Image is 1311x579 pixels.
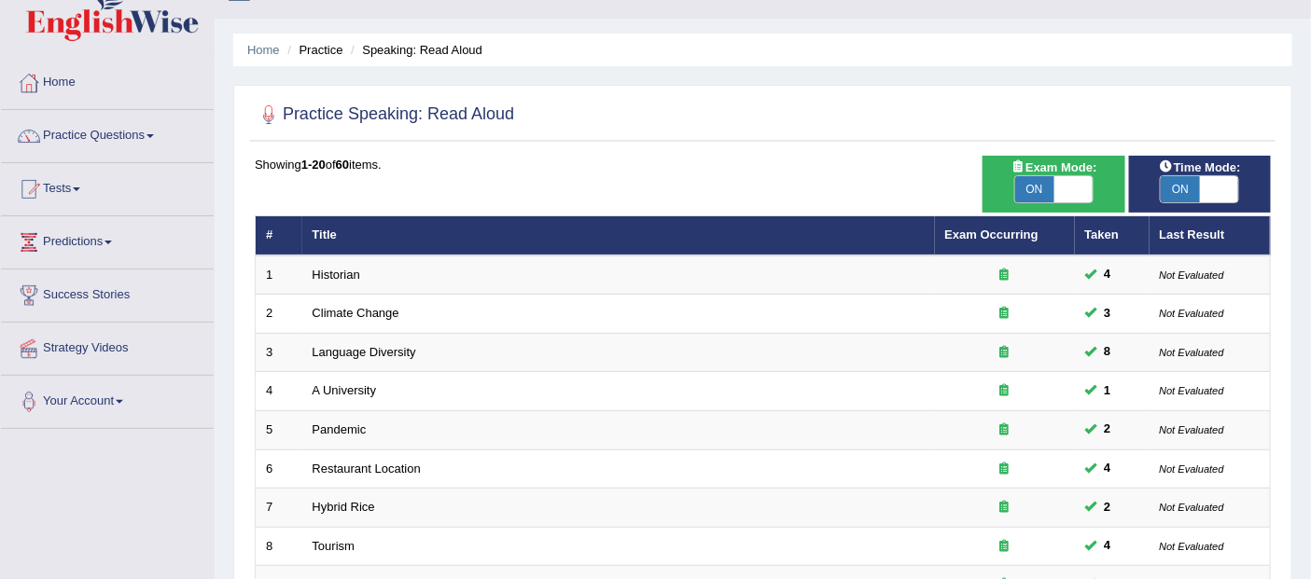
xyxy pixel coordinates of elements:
span: Exam Mode: [1003,158,1104,177]
th: Last Result [1150,216,1271,255]
small: Not Evaluated [1160,541,1224,552]
td: 3 [256,333,302,372]
a: Pandemic [313,422,367,436]
div: Showing of items. [255,156,1271,173]
small: Not Evaluated [1160,424,1224,435]
a: Historian [313,268,360,282]
a: Strategy Videos [1,323,214,369]
div: Exam occurring question [945,267,1065,284]
a: Language Diversity [313,345,416,359]
div: Exam occurring question [945,538,1065,556]
h2: Practice Speaking: Read Aloud [255,101,514,129]
small: Not Evaluated [1160,502,1224,513]
a: Tests [1,163,214,210]
b: 1-20 [301,158,326,172]
a: Hybrid Rice [313,500,375,514]
td: 8 [256,527,302,566]
li: Speaking: Read Aloud [346,41,482,59]
a: Your Account [1,376,214,422]
td: 2 [256,295,302,334]
a: Exam Occurring [945,227,1039,241]
a: Restaurant Location [313,462,421,476]
span: You can still take this question [1097,265,1119,284]
small: Not Evaluated [1160,463,1224,475]
a: Predictions [1,216,214,263]
a: Home [247,43,280,57]
span: ON [1015,176,1054,202]
small: Not Evaluated [1160,385,1224,396]
span: You can still take this question [1097,459,1119,478]
span: You can still take this question [1097,536,1119,556]
td: 1 [256,255,302,295]
span: Time Mode: [1151,158,1248,177]
span: You can still take this question [1097,304,1119,324]
td: 6 [256,449,302,489]
a: Success Stories [1,269,214,316]
a: Climate Change [313,306,399,320]
b: 60 [336,158,349,172]
span: You can still take this question [1097,498,1119,517]
span: You can still take this question [1097,420,1119,439]
small: Not Evaluated [1160,269,1224,281]
a: Tourism [313,539,356,553]
th: Title [302,216,935,255]
small: Not Evaluated [1160,347,1224,358]
a: Home [1,57,214,103]
div: Exam occurring question [945,344,1065,362]
span: You can still take this question [1097,342,1119,362]
div: Exam occurring question [945,382,1065,400]
td: 5 [256,411,302,450]
td: 4 [256,372,302,411]
td: 7 [256,489,302,528]
th: Taken [1075,216,1150,255]
li: Practice [283,41,342,59]
a: Practice Questions [1,110,214,157]
div: Exam occurring question [945,305,1065,323]
span: ON [1161,176,1200,202]
div: Exam occurring question [945,461,1065,478]
a: A University [313,383,377,397]
span: You can still take this question [1097,381,1119,401]
small: Not Evaluated [1160,308,1224,319]
div: Exam occurring question [945,421,1065,439]
div: Show exams occurring in exams [983,156,1124,213]
div: Exam occurring question [945,499,1065,517]
th: # [256,216,302,255]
